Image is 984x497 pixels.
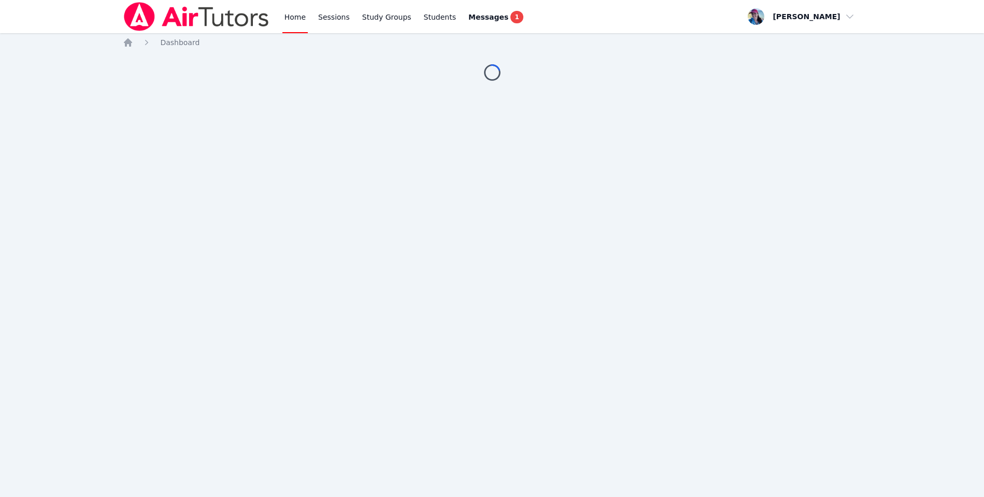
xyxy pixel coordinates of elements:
span: 1 [510,11,523,23]
span: Dashboard [160,38,199,47]
span: Messages [468,12,508,22]
nav: Breadcrumb [123,37,861,48]
img: Air Tutors [123,2,269,31]
a: Dashboard [160,37,199,48]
